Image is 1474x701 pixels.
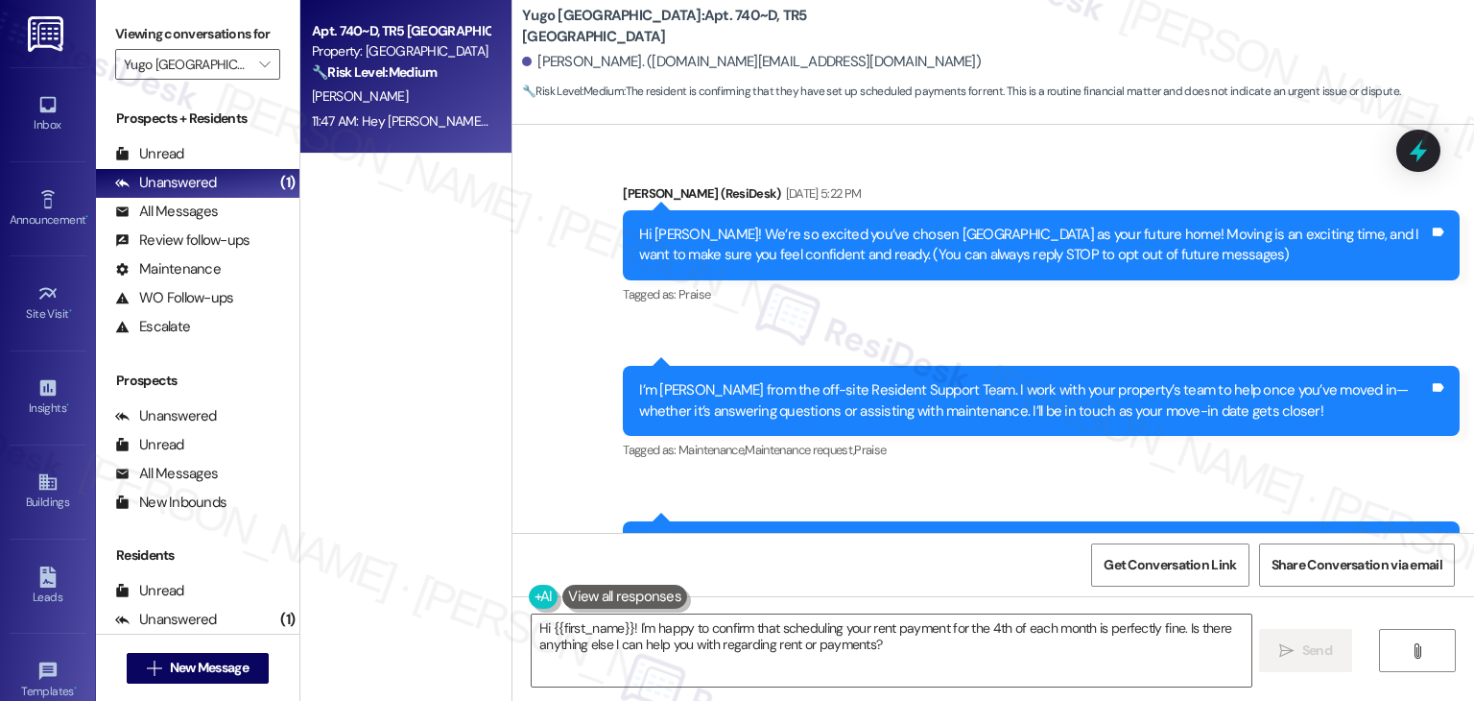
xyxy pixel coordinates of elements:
[66,399,69,412] span: •
[522,84,624,99] strong: 🔧 Risk Level: Medium
[1091,544,1248,587] button: Get Conversation Link
[96,109,299,129] div: Prospects + Residents
[745,442,854,458] span: Maintenance request ,
[115,173,217,193] div: Unanswered
[522,6,906,47] b: Yugo [GEOGRAPHIC_DATA]: Apt. 740~D, TR5 [GEOGRAPHIC_DATA]
[275,605,299,635] div: (1)
[115,435,184,455] div: Unread
[96,545,299,566] div: Residents
[1259,544,1455,587] button: Share Conversation via email
[115,288,233,308] div: WO Follow-ups
[1259,629,1352,672] button: Send
[170,658,249,678] span: New Message
[623,183,1460,210] div: [PERSON_NAME] (ResiDesk)
[115,230,250,251] div: Review follow-ups
[312,63,437,81] strong: 🔧 Risk Level: Medium
[96,371,299,391] div: Prospects
[10,466,86,518] a: Buildings
[85,210,88,224] span: •
[1104,555,1236,575] span: Get Conversation Link
[1279,643,1294,659] i: 
[1302,641,1332,661] span: Send
[10,88,86,140] a: Inbox
[312,112,1124,130] div: 11:47 AM: Hey [PERSON_NAME] it says I can do scheduled payments so I have it coming out the 4th o...
[74,682,77,695] span: •
[115,144,184,164] div: Unread
[312,41,489,61] div: Property: [GEOGRAPHIC_DATA]
[10,372,86,423] a: Insights •
[1410,643,1424,659] i: 
[854,442,886,458] span: Praise
[115,406,217,426] div: Unanswered
[115,19,280,49] label: Viewing conversations for
[127,653,269,684] button: New Message
[781,183,862,204] div: [DATE] 5:22 PM
[1272,555,1442,575] span: Share Conversation via email
[115,493,226,513] div: New Inbounds
[147,661,161,676] i: 
[639,380,1429,422] div: I’m [PERSON_NAME] from the off-site Resident Support Team. I work with your property’s team to he...
[312,87,408,105] span: [PERSON_NAME]
[115,610,217,630] div: Unanswered
[115,202,218,222] div: All Messages
[115,464,218,484] div: All Messages
[522,52,981,72] div: [PERSON_NAME]. ([DOMAIN_NAME][EMAIL_ADDRESS][DOMAIN_NAME])
[532,615,1250,687] textarea: Hi {{first_name}}! I'm happy to confirm that scheduling your rent payment for the 4th of each mon...
[639,225,1429,266] div: Hi [PERSON_NAME]! We’re so excited you’ve chosen [GEOGRAPHIC_DATA] as your future home! Moving is...
[10,278,86,329] a: Site Visit •
[623,280,1460,308] div: Tagged as:
[275,168,299,198] div: (1)
[522,82,1400,102] span: : The resident is confirming that they have set up scheduled payments for rent. This is a routine...
[115,317,190,337] div: Escalate
[115,259,221,279] div: Maintenance
[115,581,184,601] div: Unread
[623,436,1460,464] div: Tagged as:
[28,16,67,52] img: ResiDesk Logo
[678,286,710,302] span: Praise
[312,21,489,41] div: Apt. 740~D, TR5 [GEOGRAPHIC_DATA]
[69,304,72,318] span: •
[678,442,745,458] span: Maintenance ,
[259,57,270,72] i: 
[124,49,250,80] input: All communities
[10,561,86,613] a: Leads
